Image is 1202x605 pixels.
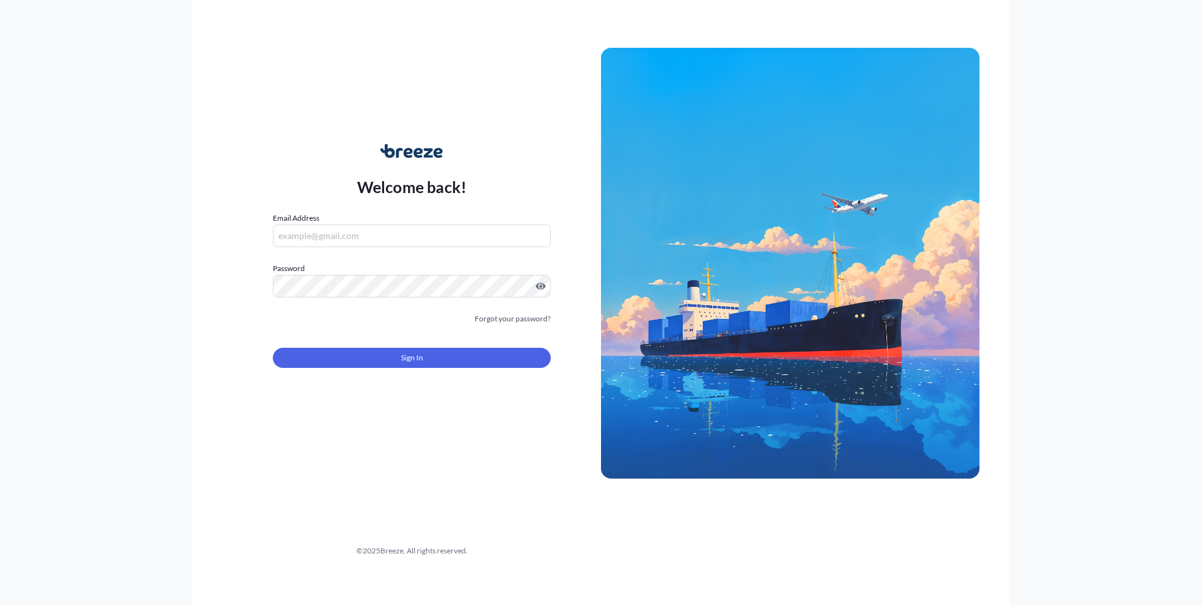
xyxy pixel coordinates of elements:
[273,262,551,275] label: Password
[273,212,319,225] label: Email Address
[475,313,551,325] a: Forgot your password?
[536,281,546,291] button: Show password
[273,225,551,247] input: example@gmail.com
[601,48,979,478] img: Ship illustration
[401,352,423,364] span: Sign In
[273,348,551,368] button: Sign In
[357,177,467,197] p: Welcome back!
[223,545,601,557] div: © 2025 Breeze. All rights reserved.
